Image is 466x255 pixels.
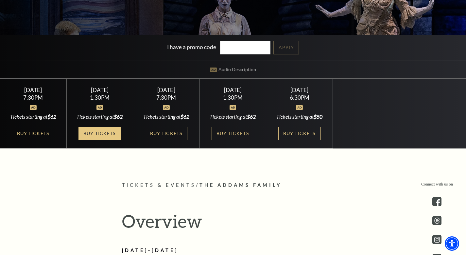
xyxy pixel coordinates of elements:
[445,236,459,251] div: Accessibility Menu
[8,87,59,93] div: [DATE]
[278,127,321,140] a: Buy Tickets
[181,113,189,120] span: $62
[78,127,121,140] a: Buy Tickets
[212,127,254,140] a: Buy Tickets
[167,43,216,50] label: I have a promo code
[47,113,56,120] span: $62
[314,113,322,120] span: $50
[432,216,441,225] a: threads.com - open in a new tab
[114,113,123,120] span: $62
[122,181,344,189] p: /
[74,113,125,120] div: Tickets starting at
[12,127,54,140] a: Buy Tickets
[141,87,192,93] div: [DATE]
[74,95,125,100] div: 1:30PM
[274,87,325,93] div: [DATE]
[141,113,192,120] div: Tickets starting at
[247,113,256,120] span: $62
[122,182,196,188] span: Tickets & Events
[432,235,441,244] a: instagram - open in a new tab
[274,95,325,100] div: 6:30PM
[432,197,441,206] a: facebook - open in a new tab
[145,127,187,140] a: Buy Tickets
[199,182,282,188] span: The Addams Family
[8,113,59,120] div: Tickets starting at
[207,87,258,93] div: [DATE]
[421,181,453,187] p: Connect with us on
[274,113,325,120] div: Tickets starting at
[74,87,125,93] div: [DATE]
[141,95,192,100] div: 7:30PM
[122,246,335,255] h2: [DATE]-[DATE]
[8,95,59,100] div: 7:30PM
[122,210,344,237] h2: Overview
[207,95,258,100] div: 1:30PM
[207,113,258,120] div: Tickets starting at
